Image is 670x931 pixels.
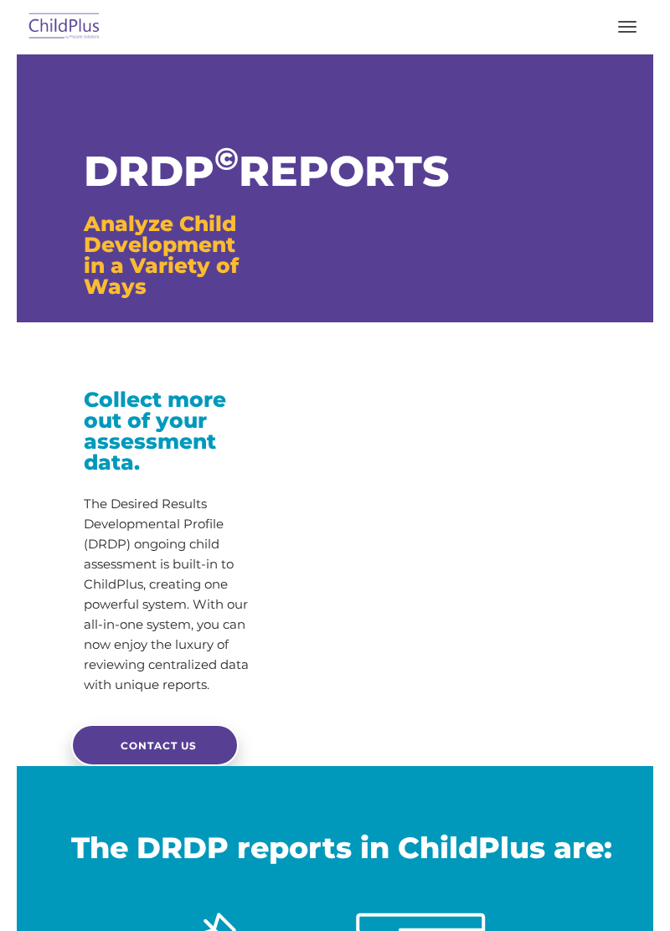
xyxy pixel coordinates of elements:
h1: DRDP REPORTS [84,151,257,193]
h2: The DRDP reports in ChildPlus are: [29,829,653,867]
img: ChildPlus by Procare Solutions [25,8,104,47]
p: The Desired Results Developmental Profile (DRDP) ongoing child assessment is built-in to ChildPlu... [84,494,257,695]
span: in a Variety of Ways [84,253,239,299]
sup: © [214,140,239,177]
span: CONTACT US [121,739,197,752]
a: CONTACT US [71,724,239,766]
span: Analyze Child Development [84,211,236,257]
h3: Collect more out of your assessment data. [84,389,257,473]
